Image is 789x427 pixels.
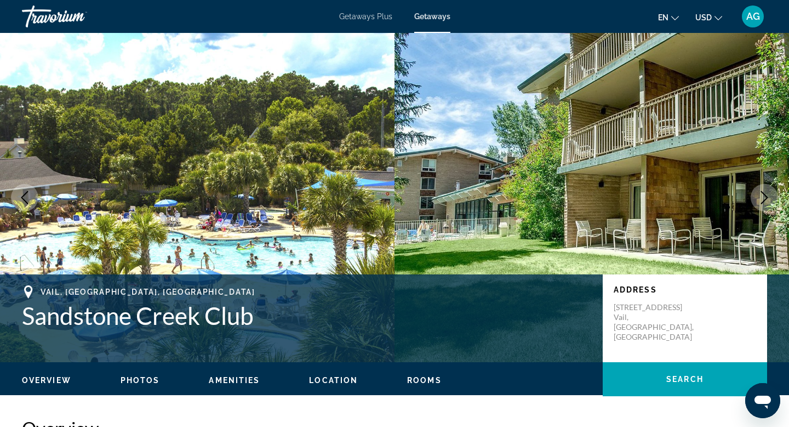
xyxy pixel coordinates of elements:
span: Amenities [209,376,260,385]
button: Change language [658,9,679,25]
span: en [658,13,668,22]
button: Amenities [209,375,260,385]
p: Address [614,285,756,294]
a: Getaways [414,12,450,21]
span: AG [746,11,760,22]
span: Overview [22,376,71,385]
span: Location [309,376,358,385]
button: Location [309,375,358,385]
button: User Menu [739,5,767,28]
p: [STREET_ADDRESS] Vail, [GEOGRAPHIC_DATA], [GEOGRAPHIC_DATA] [614,302,701,342]
span: Photos [121,376,160,385]
span: USD [695,13,712,22]
a: Travorium [22,2,131,31]
button: Next image [751,184,778,211]
button: Overview [22,375,71,385]
button: Photos [121,375,160,385]
iframe: Button to launch messaging window [745,383,780,418]
span: Vail, [GEOGRAPHIC_DATA], [GEOGRAPHIC_DATA] [41,288,255,296]
button: Change currency [695,9,722,25]
h1: Sandstone Creek Club [22,301,592,330]
button: Rooms [407,375,442,385]
span: Search [666,375,704,384]
button: Search [603,362,767,396]
button: Previous image [11,184,38,211]
span: Rooms [407,376,442,385]
a: Getaways Plus [339,12,392,21]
